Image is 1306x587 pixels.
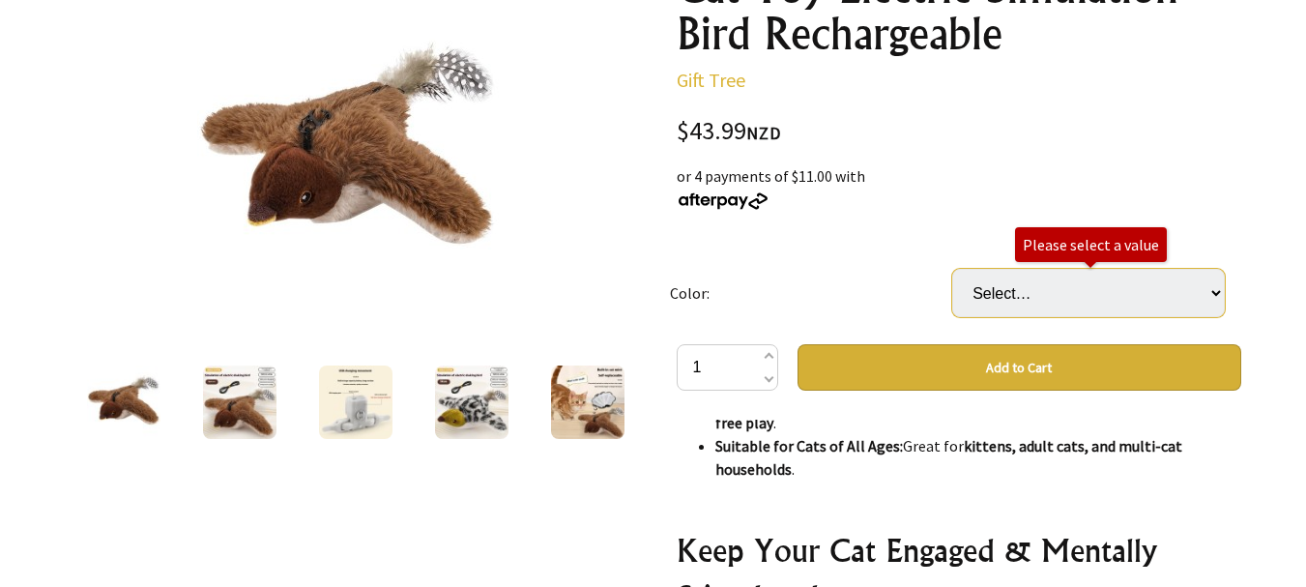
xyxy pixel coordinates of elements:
[197,2,499,304] img: Cat Toy Electric Simulation Bird Rechargeable
[319,366,392,439] img: Cat Toy Electric Simulation Bird Rechargeable
[670,242,952,344] td: Color:
[715,434,1241,481] li: Great for .
[746,122,781,144] span: NZD
[677,164,1241,211] div: or 4 payments of $11.00 with
[715,436,903,455] strong: Suitable for Cats of All Ages:
[677,119,1241,145] div: $43.99
[203,366,276,439] img: Cat Toy Electric Simulation Bird Rechargeable
[677,192,769,210] img: Afterpay
[87,366,160,439] img: Cat Toy Electric Simulation Bird Rechargeable
[551,366,624,439] img: Cat Toy Electric Simulation Bird Rechargeable
[435,366,508,439] img: Cat Toy Electric Simulation Bird Rechargeable
[715,390,1218,432] strong: hands-free play
[715,436,1182,479] strong: kittens, adult cats, and multi-cat households
[677,68,745,92] a: Gift Tree
[1023,235,1159,254] div: Please select a value
[798,344,1241,391] button: Add to Cart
